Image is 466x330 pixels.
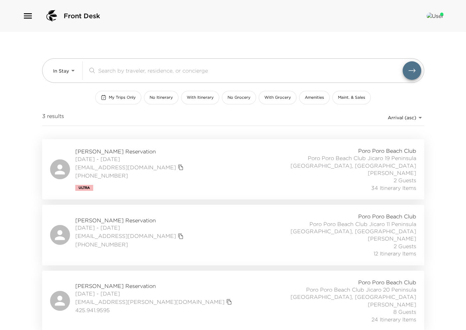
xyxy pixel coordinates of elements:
span: 2 Guests [394,177,416,184]
span: Poro Poro Beach Club [358,213,416,220]
span: Front Desk [64,11,100,21]
a: [EMAIL_ADDRESS][PERSON_NAME][DOMAIN_NAME] [75,298,225,305]
span: [PERSON_NAME] Reservation [75,217,185,224]
span: Poro Poro Beach Club Jicaro 20 Peninsula [GEOGRAPHIC_DATA], [GEOGRAPHIC_DATA] [270,286,416,301]
span: [PHONE_NUMBER] [75,241,185,248]
span: 24 Itinerary Items [371,316,416,323]
span: Poro Poro Beach Club [358,147,416,154]
span: With Grocery [264,95,291,100]
span: [PERSON_NAME] [368,301,416,308]
span: 425.941.9595 [75,306,234,314]
span: 2 Guests [394,243,416,250]
a: [PERSON_NAME] Reservation[DATE] - [DATE][EMAIL_ADDRESS][DOMAIN_NAME]copy primary member email[PHO... [42,205,424,265]
button: Amenities [299,91,330,104]
span: No Itinerary [150,95,173,100]
span: 12 Itinerary Items [373,250,416,257]
span: [DATE] - [DATE] [75,290,234,297]
span: Amenities [305,95,324,100]
span: [PERSON_NAME] [368,169,416,177]
span: [PERSON_NAME] Reservation [75,282,234,290]
button: With Itinerary [181,91,219,104]
button: copy primary member email [176,232,185,241]
a: [EMAIL_ADDRESS][DOMAIN_NAME] [75,232,176,240]
span: [PHONE_NUMBER] [75,172,185,179]
span: Poro Poro Beach Club Jicaro 11 Peninsula [GEOGRAPHIC_DATA], [GEOGRAPHIC_DATA] [270,220,416,235]
span: [PERSON_NAME] [368,235,416,242]
button: Maint. & Sales [332,91,371,104]
button: No Grocery [222,91,256,104]
input: Search by traveler, residence, or concierge [98,67,403,74]
span: Ultra [79,186,90,190]
span: With Itinerary [187,95,214,100]
button: copy primary member email [225,297,234,306]
span: No Grocery [228,95,250,100]
span: [DATE] - [DATE] [75,224,185,231]
span: In Stay [53,68,69,74]
button: copy primary member email [176,163,185,172]
span: Arrival (asc) [388,115,416,121]
img: logo [44,8,60,24]
span: Poro Poro Beach Club Jicaro 19 Peninsula [GEOGRAPHIC_DATA], [GEOGRAPHIC_DATA] [270,154,416,169]
span: Maint. & Sales [338,95,365,100]
button: My Trips Only [95,91,141,104]
button: No Itinerary [144,91,178,104]
span: 34 Itinerary Items [371,184,416,192]
img: User [427,13,443,19]
span: 8 Guests [393,308,416,315]
button: With Grocery [259,91,297,104]
a: [PERSON_NAME] Reservation[DATE] - [DATE][EMAIL_ADDRESS][DOMAIN_NAME]copy primary member email[PHO... [42,139,424,199]
span: [PERSON_NAME] Reservation [75,148,185,155]
a: [EMAIL_ADDRESS][DOMAIN_NAME] [75,164,176,171]
span: [DATE] - [DATE] [75,155,185,163]
span: Poro Poro Beach Club [358,279,416,286]
span: My Trips Only [109,95,136,100]
span: 3 results [42,112,64,123]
